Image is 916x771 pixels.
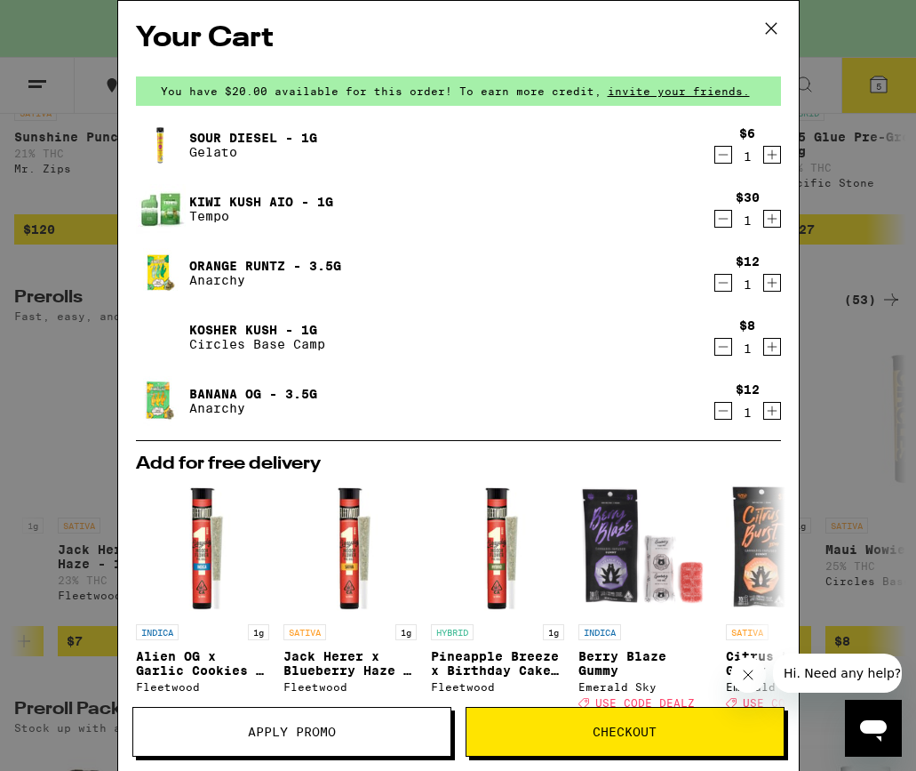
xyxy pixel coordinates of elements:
div: $12 [736,254,760,269]
p: INDICA [578,624,621,640]
p: Anarchy [189,273,341,287]
img: Emerald Sky - Berry Blaze Gummy [578,482,712,615]
iframe: Button to launch messaging window [845,700,902,757]
a: Kiwi Kush AIO - 1g [189,195,333,209]
p: 1g [543,624,564,640]
p: Alien OG x Garlic Cookies - 1g [136,649,269,678]
img: Kiwi Kush AIO - 1g [136,184,186,234]
span: invite your friends. [601,85,756,97]
p: Jack Herer x Blueberry Haze - 1g [283,649,417,678]
img: Emerald Sky - Citrus Burst Gummy [726,482,859,615]
p: Berry Blaze Gummy [578,649,712,678]
div: 1 [739,149,755,164]
div: Fleetwood [136,681,269,693]
div: Fleetwood [283,681,417,693]
a: Orange Runtz - 3.5g [189,259,341,273]
div: 1 [736,406,760,420]
button: Increment [763,402,781,420]
button: Increment [763,274,781,292]
p: 1g [395,624,417,640]
iframe: Close message [730,657,766,693]
a: Open page for Alien OG x Garlic Cookies - 1g from Fleetwood [136,482,269,718]
a: Open page for Pineapple Breeze x Birthday Cake - 1g from Fleetwood [431,482,564,718]
button: Apply Promo [132,707,451,757]
p: SATIVA [726,624,769,640]
span: USE CODE DEALZ [743,697,842,709]
p: Circles Base Camp [189,337,325,351]
div: Emerald Sky [578,681,712,693]
button: Increment [763,338,781,356]
div: You have $20.00 available for this order! To earn more credit,invite your friends. [136,76,781,106]
a: Open page for Jack Herer x Blueberry Haze - 1g from Fleetwood [283,482,417,718]
span: Checkout [593,726,657,738]
img: Fleetwood - Pineapple Breeze x Birthday Cake - 1g [431,482,564,615]
button: Checkout [466,707,785,757]
img: Fleetwood - Jack Herer x Blueberry Haze - 1g [283,482,417,615]
p: Gelato [189,145,317,159]
p: Tempo [189,209,333,223]
p: Anarchy [189,401,317,415]
img: Kosher Kush - 1g [136,312,186,362]
span: You have $20.00 available for this order! To earn more credit, [161,85,601,97]
button: Decrement [714,402,732,420]
div: 1 [736,213,760,228]
img: Orange Runtz - 3.5g [136,248,186,298]
div: $30 [736,190,760,205]
a: Open page for Citrus Burst Gummy from Emerald Sky [726,482,859,718]
div: $6 [739,126,755,141]
button: Decrement [714,274,732,292]
span: Apply Promo [248,726,336,738]
div: Fleetwood [431,681,564,693]
p: Pineapple Breeze x Birthday Cake - 1g [431,649,564,678]
h2: Your Cart [136,19,781,59]
a: Banana OG - 3.5g [189,387,317,401]
img: Fleetwood - Alien OG x Garlic Cookies - 1g [136,482,269,615]
a: Kosher Kush - 1g [189,323,325,337]
p: Citrus Burst Gummy [726,649,859,678]
a: Sour Diesel - 1g [189,131,317,145]
img: Sour Diesel - 1g [136,120,186,170]
button: Decrement [714,146,732,164]
div: $12 [736,382,760,397]
button: Increment [763,146,781,164]
div: $8 [739,318,755,333]
button: Decrement [714,338,732,356]
a: Open page for Berry Blaze Gummy from Emerald Sky [578,482,712,718]
img: Banana OG - 3.5g [136,376,186,426]
div: Emerald Sky [726,681,859,693]
button: Decrement [714,210,732,228]
span: USE CODE DEALZ [595,697,695,709]
p: 1g [248,624,269,640]
p: SATIVA [283,624,326,640]
div: 1 [736,277,760,292]
button: Increment [763,210,781,228]
div: 1 [739,341,755,356]
p: HYBRID [431,624,474,640]
h2: Add for free delivery [136,455,781,473]
iframe: Message from company [773,654,902,693]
